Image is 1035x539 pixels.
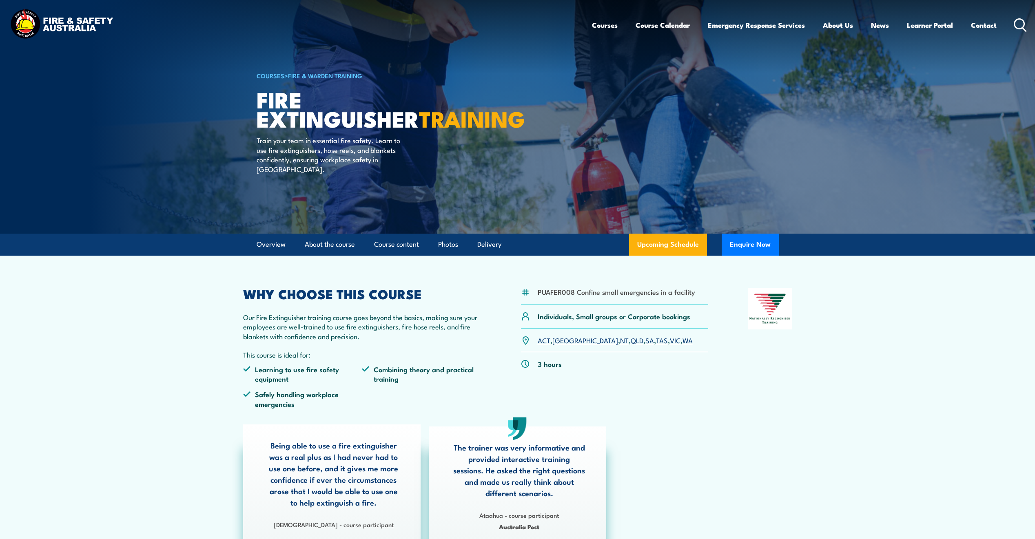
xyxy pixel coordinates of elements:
a: About the course [305,234,355,255]
p: The trainer was very informative and provided interactive training sessions. He asked the right q... [453,442,586,499]
a: Emergency Response Services [708,14,805,36]
span: Australia Post [453,522,586,531]
a: COURSES [257,71,284,80]
strong: TRAINING [419,101,525,135]
a: Overview [257,234,286,255]
a: Delivery [477,234,501,255]
p: Our Fire Extinguisher training course goes beyond the basics, making sure your employees are well... [243,312,481,341]
a: Courses [592,14,618,36]
strong: Ataahua - course participant [479,510,559,519]
h2: WHY CHOOSE THIS COURSE [243,288,481,299]
p: This course is ideal for: [243,350,481,359]
p: Train your team in essential fire safety. Learn to use fire extinguishers, hose reels, and blanke... [257,135,406,174]
a: TAS [656,335,668,345]
strong: [DEMOGRAPHIC_DATA] - course participant [274,520,394,529]
a: Upcoming Schedule [629,234,707,256]
p: Individuals, Small groups or Corporate bookings [538,311,690,321]
a: Photos [438,234,458,255]
button: Enquire Now [722,234,779,256]
img: Nationally Recognised Training logo. [748,288,792,329]
p: , , , , , , , [538,336,693,345]
li: Combining theory and practical training [362,364,481,384]
a: VIC [670,335,680,345]
a: Fire & Warden Training [288,71,362,80]
li: Learning to use fire safety equipment [243,364,362,384]
a: About Us [823,14,853,36]
a: Course Calendar [636,14,690,36]
a: QLD [631,335,643,345]
h1: Fire Extinguisher [257,90,458,128]
a: ACT [538,335,550,345]
a: Contact [971,14,997,36]
p: 3 hours [538,359,562,369]
li: PUAFER008 Confine small emergencies in a facility [538,287,695,296]
li: Safely handling workplace emergencies [243,389,362,409]
p: Being able to use a fire extinguisher was a real plus as I had never had to use one before, and i... [267,440,400,508]
a: News [871,14,889,36]
a: NT [620,335,629,345]
h6: > [257,71,458,80]
a: Course content [374,234,419,255]
a: [GEOGRAPHIC_DATA] [552,335,618,345]
a: SA [645,335,654,345]
a: Learner Portal [907,14,953,36]
a: WA [683,335,693,345]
